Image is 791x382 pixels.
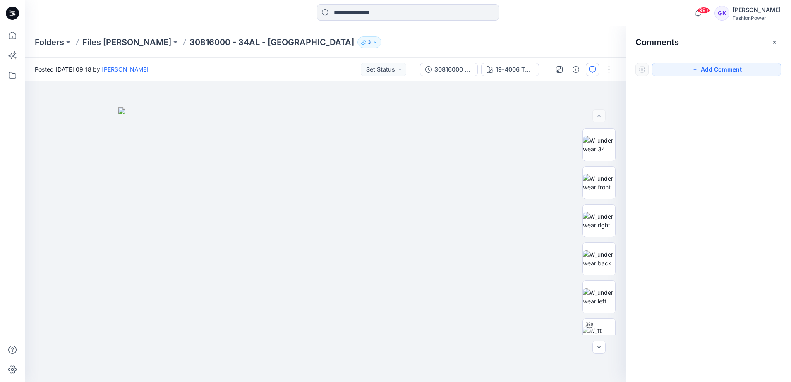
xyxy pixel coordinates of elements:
[583,326,615,344] img: W_tt underwear
[635,37,679,47] h2: Comments
[102,66,149,73] a: [PERSON_NAME]
[35,65,149,74] span: Posted [DATE] 09:18 by
[698,7,710,14] span: 99+
[420,63,478,76] button: 30816000 - 34AL - [GEOGRAPHIC_DATA]
[434,65,472,74] div: 30816000 - 34AL - Tessa
[569,63,582,76] button: Details
[357,36,381,48] button: 3
[496,65,534,74] div: 19-4006 TPG caviar 1
[35,36,64,48] a: Folders
[583,212,615,229] img: W_underwear right
[652,63,781,76] button: Add Comment
[733,5,781,15] div: [PERSON_NAME]
[82,36,171,48] a: Files [PERSON_NAME]
[583,250,615,267] img: W_underwear back
[481,63,539,76] button: 19-4006 TPG caviar 1
[583,136,615,153] img: W_underwear 34
[583,288,615,306] img: W_underwear left
[733,15,781,21] div: FashionPower
[118,107,532,382] img: eyJhbGciOiJIUzI1NiIsImtpZCI6IjAiLCJzbHQiOiJzZXMiLCJ0eXAiOiJKV1QifQ.eyJkYXRhIjp7InR5cGUiOiJzdG9yYW...
[368,38,371,47] p: 3
[189,36,354,48] p: 30816000 - 34AL - [GEOGRAPHIC_DATA]
[583,174,615,191] img: W_underwear front
[714,6,729,21] div: GK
